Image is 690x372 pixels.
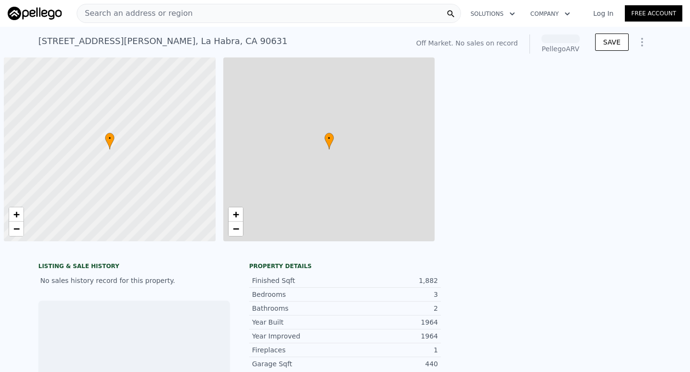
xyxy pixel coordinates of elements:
[345,317,438,327] div: 1964
[523,5,578,23] button: Company
[13,223,20,235] span: −
[38,34,287,48] div: [STREET_ADDRESS][PERSON_NAME] , La Habra , CA 90631
[625,5,682,22] a: Free Account
[105,133,115,149] div: •
[232,208,239,220] span: +
[345,304,438,313] div: 2
[229,207,243,222] a: Zoom in
[345,359,438,369] div: 440
[463,5,523,23] button: Solutions
[582,9,625,18] a: Log In
[345,345,438,355] div: 1
[232,223,239,235] span: −
[252,359,345,369] div: Garage Sqft
[345,331,438,341] div: 1964
[252,290,345,299] div: Bedrooms
[416,38,517,48] div: Off Market. No sales on record
[252,276,345,285] div: Finished Sqft
[9,207,23,222] a: Zoom in
[252,317,345,327] div: Year Built
[252,331,345,341] div: Year Improved
[632,33,652,52] button: Show Options
[38,272,230,289] div: No sales history record for this property.
[229,222,243,236] a: Zoom out
[345,276,438,285] div: 1,882
[9,222,23,236] a: Zoom out
[252,304,345,313] div: Bathrooms
[252,345,345,355] div: Fireplaces
[77,8,193,19] span: Search an address or region
[595,34,629,51] button: SAVE
[541,44,580,54] div: Pellego ARV
[38,262,230,272] div: LISTING & SALE HISTORY
[13,208,20,220] span: +
[324,134,334,143] span: •
[345,290,438,299] div: 3
[324,133,334,149] div: •
[249,262,441,270] div: Property details
[105,134,115,143] span: •
[8,7,62,20] img: Pellego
